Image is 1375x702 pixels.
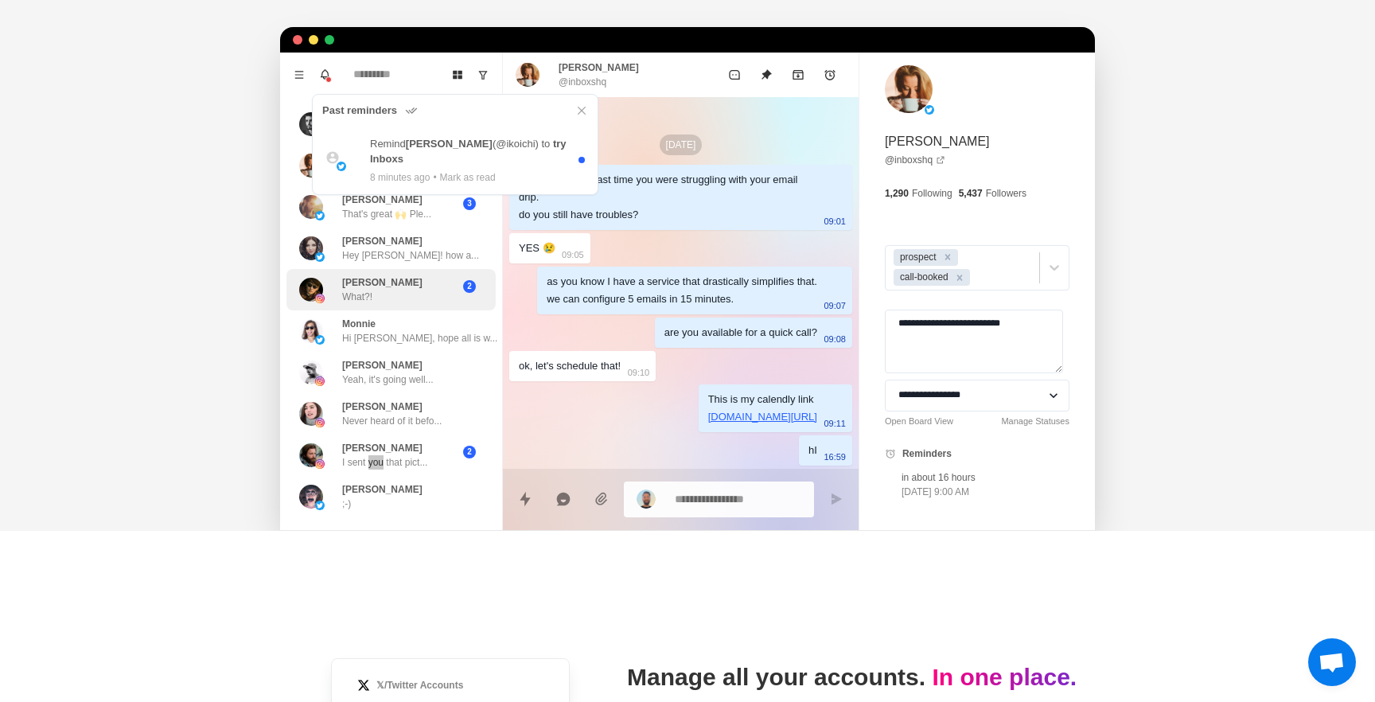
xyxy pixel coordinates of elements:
p: ;-) [342,497,351,511]
img: picture [315,459,325,469]
p: [PERSON_NAME] [342,234,423,248]
img: picture [299,361,323,384]
b: [PERSON_NAME] [406,138,493,150]
img: picture [337,162,346,171]
button: Archive [782,59,814,91]
img: picture [299,236,323,260]
p: Remind (@ ikoichi ) to [370,136,572,167]
img: picture [637,489,656,509]
a: Manage Statuses [1001,415,1069,428]
img: picture [299,443,323,467]
p: Never heard of it befo... [342,414,442,428]
p: Reminders [902,447,952,461]
button: Quick replies [509,483,541,515]
button: Menu [286,62,312,88]
p: 09:11 [824,415,846,432]
span: 2 [463,446,476,458]
p: 1,290 [885,186,909,201]
p: [PERSON_NAME] [342,441,423,455]
button: Close [572,101,591,120]
p: 09:07 [824,297,846,314]
p: [DATE] [660,135,703,155]
p: Mark as read [440,170,496,185]
img: picture [299,402,323,426]
button: Board View [445,62,470,88]
p: [PERSON_NAME] [342,275,423,290]
div: as you know I have a service that drastically simplifies that. we can configure 5 emails in 15 mi... [547,273,817,308]
span: In one place. [932,664,1077,690]
div: hI [808,442,817,459]
p: @inboxshq [559,75,606,89]
img: picture [315,252,325,262]
img: picture [299,112,323,136]
p: 09:01 [824,213,846,230]
img: picture [299,319,323,343]
p: That's great 🙌 Ple... [342,207,431,221]
p: [DOMAIN_NAME][URL] [708,408,817,426]
p: Hi [PERSON_NAME], hope all is w... [342,331,497,345]
p: [PERSON_NAME] [885,132,990,151]
h1: Manage all your accounts. [627,663,1082,692]
div: This is my calendly link [708,391,817,426]
p: • [433,170,436,185]
p: Following [912,186,952,201]
p: 5,437 [959,186,983,201]
p: 8 minutes ago [370,170,430,185]
div: Open chat [1308,638,1356,686]
div: Remove call-booked [951,269,968,286]
div: I remember that last time you were struggling with your email drip. do you still have troubles? [519,171,817,224]
div: Remove prospect [939,249,956,266]
button: Add media [586,483,617,515]
img: picture [299,154,323,177]
img: picture [299,485,323,509]
span: 2 [463,280,476,293]
p: 16:59 [824,448,846,466]
button: Mark all as read [402,101,421,120]
p: [PERSON_NAME] [342,482,423,497]
button: Send message [820,483,852,515]
p: in about 16 hours [902,470,976,485]
p: [PERSON_NAME] [342,400,423,414]
div: call-booked [895,269,951,286]
div: ok, let's schedule that! [519,357,621,375]
p: [PERSON_NAME] [559,60,639,75]
p: What?! [342,290,372,304]
button: Show unread conversations [470,62,496,88]
p: [PERSON_NAME] [342,193,423,207]
p: Followers [986,186,1026,201]
p: Monnie [342,317,376,331]
img: picture [925,105,934,115]
img: picture [315,376,325,386]
button: Notifications [312,62,337,88]
p: Yeah, it's going well... [342,372,434,387]
img: picture [299,278,323,302]
span: 3 [463,197,476,210]
button: Add reminder [814,59,846,91]
div: are you available for a quick call? [664,324,817,341]
a: Open Board View [885,415,953,428]
p: I sent you that pict... [342,455,427,470]
img: picture [885,65,933,113]
div: prospect [895,249,939,266]
button: Unpin [750,59,782,91]
p: 09:10 [628,364,650,381]
img: picture [315,418,325,427]
img: picture [315,335,325,345]
img: picture [299,195,323,219]
div: YES 😢 [519,240,555,257]
img: picture [315,294,325,303]
a: @inboxshq [885,153,945,167]
img: picture [516,63,539,87]
p: 09:08 [824,330,846,348]
p: [DATE] 9:00 AM [902,485,976,499]
button: Reply with AI [547,483,579,515]
button: Mark as unread [719,59,750,91]
p: 09:05 [562,246,584,263]
p: [PERSON_NAME] [342,358,423,372]
p: Past reminders [322,101,397,120]
p: Hey [PERSON_NAME]! how a... [342,248,479,263]
img: picture [315,501,325,510]
img: picture [315,211,325,220]
b: try Inboxs [370,138,567,166]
